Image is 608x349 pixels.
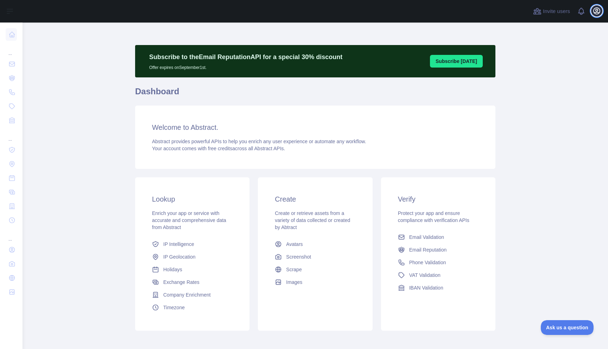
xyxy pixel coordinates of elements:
[149,52,342,62] p: Subscribe to the Email Reputation API for a special 30 % discount
[272,276,358,288] a: Images
[152,194,233,204] h3: Lookup
[163,266,182,273] span: Holidays
[272,250,358,263] a: Screenshot
[149,263,235,276] a: Holidays
[135,86,495,103] h1: Dashboard
[272,238,358,250] a: Avatars
[6,42,17,56] div: ...
[272,263,358,276] a: Scrape
[395,256,481,269] a: Phone Validation
[163,304,185,311] span: Timezone
[163,253,196,260] span: IP Geolocation
[149,238,235,250] a: IP Intelligence
[163,291,211,298] span: Company Enrichment
[541,320,594,335] iframe: Toggle Customer Support
[149,288,235,301] a: Company Enrichment
[149,250,235,263] a: IP Geolocation
[409,272,441,279] span: VAT Validation
[398,194,479,204] h3: Verify
[395,281,481,294] a: IBAN Validation
[275,194,355,204] h3: Create
[395,231,481,243] a: Email Validation
[286,241,303,248] span: Avatars
[286,279,302,286] span: Images
[275,210,350,230] span: Create or retrieve assets from a variety of data collected or created by Abtract
[208,146,232,151] span: free credits
[149,301,235,314] a: Timezone
[543,7,570,15] span: Invite users
[409,284,443,291] span: IBAN Validation
[163,241,194,248] span: IP Intelligence
[6,128,17,142] div: ...
[149,62,342,70] p: Offer expires on September 1st.
[6,228,17,242] div: ...
[152,122,479,132] h3: Welcome to Abstract.
[398,210,469,223] span: Protect your app and ensure compliance with verification APIs
[409,234,444,241] span: Email Validation
[409,246,447,253] span: Email Reputation
[152,210,226,230] span: Enrich your app or service with accurate and comprehensive data from Abstract
[152,146,285,151] span: Your account comes with across all Abstract APIs.
[430,55,483,68] button: Subscribe [DATE]
[532,6,571,17] button: Invite users
[395,269,481,281] a: VAT Validation
[395,243,481,256] a: Email Reputation
[409,259,446,266] span: Phone Validation
[286,266,302,273] span: Scrape
[149,276,235,288] a: Exchange Rates
[152,139,366,144] span: Abstract provides powerful APIs to help you enrich any user experience or automate any workflow.
[286,253,311,260] span: Screenshot
[163,279,199,286] span: Exchange Rates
